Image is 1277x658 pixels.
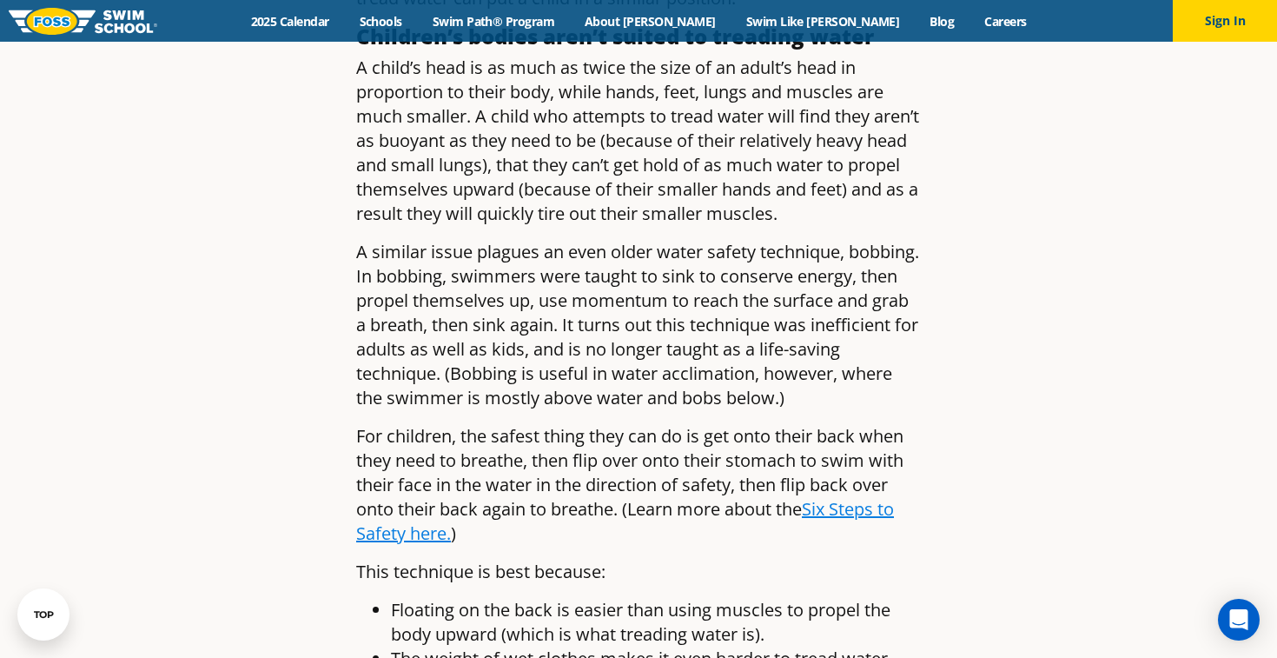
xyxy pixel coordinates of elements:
a: Six Steps to Safety here. [356,497,894,545]
p: A child’s head is as much as twice the size of an adult’s head in proportion to their body, while... [356,56,921,226]
img: FOSS Swim School Logo [9,8,157,35]
p: This technique is best because: [356,560,921,584]
u: ) [356,497,894,545]
a: 2025 Calendar [235,13,344,30]
li: Floating on the back is easier than using muscles to propel the body upward (which is what treadi... [391,598,921,647]
div: TOP [34,609,54,621]
a: Swim Path® Program [417,13,569,30]
p: A similar issue plagues an even older water safety technique, bobbing. In bobbing, swimmers were ... [356,240,921,410]
a: Careers [969,13,1042,30]
p: For children, the safest thing they can do is get onto their back when they need to breathe, then... [356,424,921,546]
a: Blog [915,13,969,30]
a: About [PERSON_NAME] [570,13,731,30]
a: Swim Like [PERSON_NAME] [731,13,915,30]
a: Schools [344,13,417,30]
div: Open Intercom Messenger [1218,599,1260,641]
